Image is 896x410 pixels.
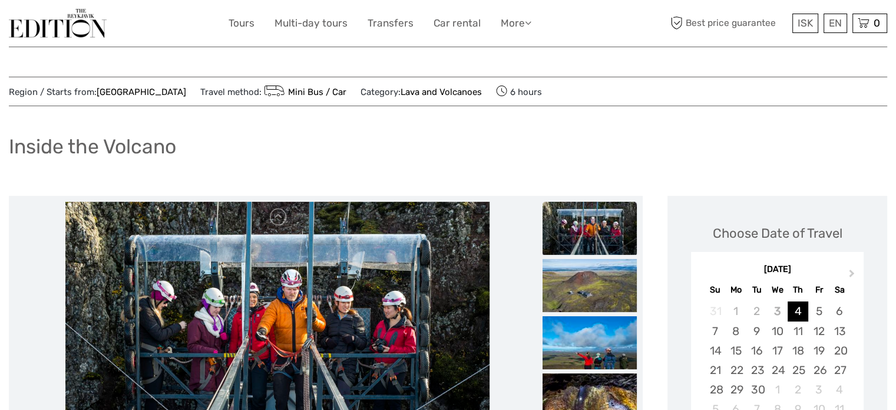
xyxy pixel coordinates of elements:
[829,380,850,399] div: Choose Saturday, October 4th, 2025
[726,360,746,380] div: Choose Monday, September 22nd, 2025
[726,322,746,341] div: Choose Monday, September 8th, 2025
[135,18,150,32] button: Open LiveChat chat widget
[705,322,725,341] div: Choose Sunday, September 7th, 2025
[667,14,789,33] span: Best price guarantee
[808,322,829,341] div: Choose Friday, September 12th, 2025
[788,380,808,399] div: Choose Thursday, October 2nd, 2025
[788,301,808,321] div: Choose Thursday, September 4th, 2025
[829,282,850,298] div: Sa
[746,282,767,298] div: Tu
[824,14,847,33] div: EN
[262,87,346,97] a: Mini Bus / Car
[808,360,829,380] div: Choose Friday, September 26th, 2025
[746,341,767,360] div: Choose Tuesday, September 16th, 2025
[808,301,829,321] div: Choose Friday, September 5th, 2025
[229,15,254,32] a: Tours
[97,87,186,97] a: [GEOGRAPHIC_DATA]
[808,380,829,399] div: Choose Friday, October 3rd, 2025
[788,322,808,341] div: Choose Thursday, September 11th, 2025
[829,322,850,341] div: Choose Saturday, September 13th, 2025
[829,301,850,321] div: Choose Saturday, September 6th, 2025
[808,282,829,298] div: Fr
[200,83,346,100] span: Travel method:
[501,15,531,32] a: More
[368,15,414,32] a: Transfers
[9,9,107,38] img: The Reykjavík Edition
[788,341,808,360] div: Choose Thursday, September 18th, 2025
[746,360,767,380] div: Choose Tuesday, September 23rd, 2025
[275,15,348,32] a: Multi-day tours
[829,360,850,380] div: Choose Saturday, September 27th, 2025
[9,135,176,159] h1: Inside the Volcano
[401,87,482,97] a: Lava and Volcanoes
[543,202,637,255] img: cd5cc137e7404e5d959b00fd62ad6284_slider_thumbnail.jpeg
[705,380,725,399] div: Choose Sunday, September 28th, 2025
[746,322,767,341] div: Choose Tuesday, September 9th, 2025
[726,341,746,360] div: Choose Monday, September 15th, 2025
[767,380,788,399] div: Choose Wednesday, October 1st, 2025
[726,380,746,399] div: Choose Monday, September 29th, 2025
[767,322,788,341] div: Choose Wednesday, September 10th, 2025
[808,341,829,360] div: Choose Friday, September 19th, 2025
[705,360,725,380] div: Choose Sunday, September 21st, 2025
[788,282,808,298] div: Th
[788,360,808,380] div: Choose Thursday, September 25th, 2025
[829,341,850,360] div: Choose Saturday, September 20th, 2025
[844,267,862,286] button: Next Month
[16,21,133,30] p: We're away right now. Please check back later!
[746,380,767,399] div: Choose Tuesday, September 30th, 2025
[9,86,186,99] span: Region / Starts from:
[705,301,725,321] div: Not available Sunday, August 31st, 2025
[705,341,725,360] div: Choose Sunday, September 14th, 2025
[872,17,882,29] span: 0
[705,282,725,298] div: Su
[361,86,482,99] span: Category:
[767,282,788,298] div: We
[767,301,788,321] div: Not available Wednesday, September 3rd, 2025
[691,264,864,276] div: [DATE]
[543,259,637,312] img: e8a67274b68a4dadaf5e23364ff0a6d7_slider_thumbnail.jpeg
[767,360,788,380] div: Choose Wednesday, September 24th, 2025
[746,301,767,321] div: Not available Tuesday, September 2nd, 2025
[543,316,637,369] img: 7a37644959514a24802c9fd48de7ef32_slider_thumbnail.jpeg
[726,301,746,321] div: Not available Monday, September 1st, 2025
[713,224,842,242] div: Choose Date of Travel
[726,282,746,298] div: Mo
[434,15,481,32] a: Car rental
[798,17,813,29] span: ISK
[496,83,542,100] span: 6 hours
[767,341,788,360] div: Choose Wednesday, September 17th, 2025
